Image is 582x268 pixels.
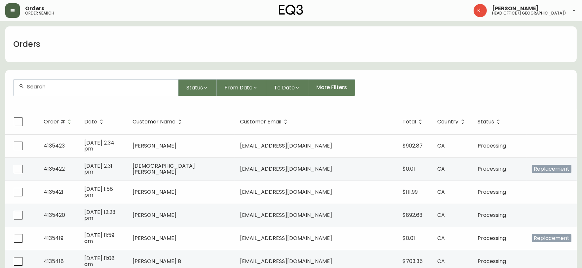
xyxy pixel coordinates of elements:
span: $111.99 [403,188,418,196]
span: [EMAIL_ADDRESS][DOMAIN_NAME] [240,211,332,219]
span: [DATE] 11:59 am [84,231,114,245]
span: Country [437,119,467,125]
span: [PERSON_NAME] B [133,257,181,265]
span: Processing [478,188,506,196]
h5: head office ([GEOGRAPHIC_DATA]) [492,11,566,15]
span: Processing [478,165,506,173]
h1: Orders [13,39,40,50]
span: $0.01 [403,234,415,242]
span: 4135422 [44,165,65,173]
span: Processing [478,257,506,265]
span: 4135421 [44,188,63,196]
span: [DATE] 1:58 pm [84,185,113,199]
span: 4135420 [44,211,65,219]
span: Replacement [532,234,571,242]
h5: order search [25,11,54,15]
span: Date [84,120,97,124]
span: Status [478,119,503,125]
span: [PERSON_NAME] [492,6,539,11]
span: [DATE] 11:08 am [84,254,115,268]
span: [DATE] 2:31 pm [84,162,112,176]
span: [EMAIL_ADDRESS][DOMAIN_NAME] [240,257,332,265]
span: [EMAIL_ADDRESS][DOMAIN_NAME] [240,188,332,196]
span: [DATE] 12:23 pm [84,208,115,222]
span: [EMAIL_ADDRESS][DOMAIN_NAME] [240,165,332,173]
span: [DATE] 2:34 pm [84,139,114,152]
span: [PERSON_NAME] [133,211,176,219]
img: 2c0c8aa7421344cf0398c7f872b772b5 [474,4,487,17]
span: To Date [274,84,295,92]
span: CA [437,188,445,196]
span: Total [403,119,425,125]
button: From Date [216,79,266,96]
span: $902.87 [403,142,423,150]
span: Processing [478,142,506,150]
span: Order # [44,120,65,124]
span: CA [437,142,445,150]
span: Status [478,120,494,124]
span: Country [437,120,458,124]
span: Date [84,119,106,125]
span: CA [437,211,445,219]
span: From Date [224,84,252,92]
span: Customer Name [133,119,184,125]
span: More Filters [316,84,347,91]
span: Processing [478,234,506,242]
span: [PERSON_NAME] [133,188,176,196]
span: Processing [478,211,506,219]
span: CA [437,165,445,173]
img: logo [279,5,303,15]
span: [EMAIL_ADDRESS][DOMAIN_NAME] [240,142,332,150]
span: [DEMOGRAPHIC_DATA][PERSON_NAME] [133,162,195,176]
span: $892.63 [403,211,422,219]
span: Orders [25,6,44,11]
span: [PERSON_NAME] [133,234,176,242]
button: To Date [266,79,308,96]
span: Replacement [532,165,571,173]
button: Status [178,79,216,96]
span: Total [403,120,416,124]
span: [PERSON_NAME] [133,142,176,150]
span: $0.01 [403,165,415,173]
span: $703.35 [403,257,423,265]
span: Customer Email [240,120,281,124]
span: CA [437,234,445,242]
input: Search [27,84,173,90]
span: Customer Email [240,119,290,125]
button: More Filters [308,79,355,96]
span: 4135423 [44,142,65,150]
span: CA [437,257,445,265]
span: Customer Name [133,120,175,124]
span: Status [186,84,203,92]
span: 4135418 [44,257,64,265]
span: [EMAIL_ADDRESS][DOMAIN_NAME] [240,234,332,242]
span: Order # [44,119,74,125]
span: 4135419 [44,234,63,242]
